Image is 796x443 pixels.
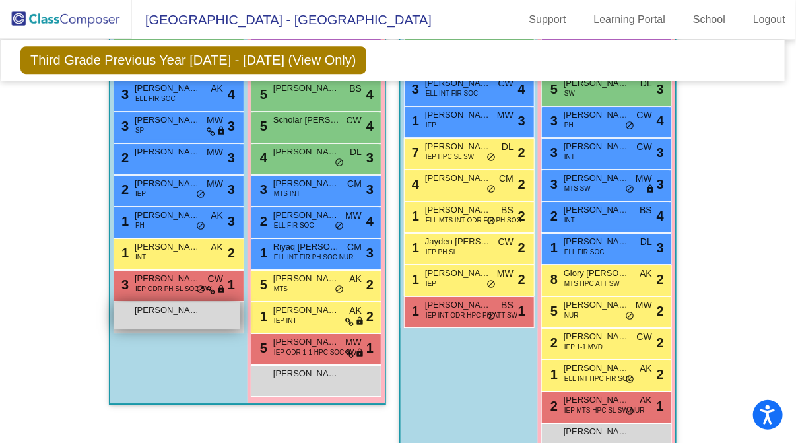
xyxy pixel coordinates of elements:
span: do_not_disturb_alt [625,184,634,195]
span: 2 [518,143,525,162]
span: 1 [409,272,419,287]
a: School [682,9,736,30]
span: 3 [228,211,235,231]
span: 2 [657,364,664,384]
span: IEP INT [274,316,297,325]
span: AK [211,209,223,222]
span: [PERSON_NAME] [135,177,201,190]
span: 3 [547,114,558,128]
span: 5 [257,277,267,292]
span: CW [637,330,652,344]
span: 3 [118,277,129,292]
span: ELL FIR SOC [135,94,176,104]
span: do_not_disturb_alt [196,189,205,200]
span: 3 [657,79,664,99]
span: MW [207,114,223,127]
span: [PERSON_NAME] [564,203,630,217]
span: 1 [547,367,558,382]
span: IEP PH SL [426,247,457,257]
span: [PERSON_NAME] [564,235,630,248]
span: [PERSON_NAME] [425,298,491,312]
a: Learning Portal [583,9,677,30]
span: do_not_disturb_alt [486,184,496,195]
span: 3 [409,82,419,96]
span: 4 [228,85,235,104]
span: [PERSON_NAME] [425,172,491,185]
span: 2 [547,335,558,350]
span: 1 [409,304,419,318]
span: Scholar [PERSON_NAME] [273,114,339,127]
span: ELL INT HPC FIR SOC [564,374,632,384]
span: MTS SW [564,184,591,193]
span: MTS [274,284,288,294]
span: BS [349,82,362,96]
span: 5 [257,341,267,355]
span: 3 [518,111,525,131]
span: [PERSON_NAME] [564,330,630,343]
span: CW [347,114,362,127]
span: [PERSON_NAME] [273,209,339,222]
span: 3 [118,119,129,133]
span: 3 [366,148,374,168]
span: ELL FIR SOC [274,221,314,230]
span: 1 [409,114,419,128]
span: 3 [228,148,235,168]
span: ELL INT FIR PH SOC NUR [274,252,354,262]
span: 3 [657,174,664,194]
span: IEP [135,189,146,199]
span: do_not_disturb_alt [335,158,344,168]
span: lock [355,316,364,327]
span: 2 [657,333,664,353]
span: CW [498,235,514,249]
span: 5 [547,82,558,96]
span: CW [208,272,223,286]
span: CW [498,77,514,90]
span: CM [347,177,362,191]
span: [PERSON_NAME] [564,172,630,185]
span: do_not_disturb_alt [486,311,496,322]
span: do_not_disturb_alt [335,285,344,295]
span: MW [636,172,652,186]
span: 4 [409,177,419,191]
span: [PERSON_NAME] [135,304,201,317]
span: 7 [409,145,419,160]
span: AK [640,362,652,376]
span: 2 [657,269,664,289]
span: IEP ODR PH SL SOC SW [135,284,212,294]
span: 8 [547,272,558,287]
span: 5 [547,304,558,318]
span: ELL MTS INT ODR FIR PH SOC [426,215,521,225]
span: lock [646,184,655,195]
span: INT [135,252,146,262]
span: DL [502,140,514,154]
span: [PERSON_NAME] [PERSON_NAME] [425,267,491,280]
span: [PERSON_NAME] [135,82,201,95]
span: 4 [366,116,374,136]
span: [PERSON_NAME] [135,209,201,222]
span: 4 [518,79,525,99]
span: [PERSON_NAME] [273,272,339,285]
span: IEP HPC SL SW [426,152,474,162]
span: 3 [366,180,374,199]
span: do_not_disturb_alt [196,285,205,295]
span: IEP [426,120,436,130]
span: [PERSON_NAME] De La [PERSON_NAME] [425,77,491,90]
span: do_not_disturb_alt [335,221,344,232]
span: PH [135,221,145,230]
span: AK [349,304,362,318]
span: 1 [118,246,129,260]
span: AK [640,267,652,281]
span: 2 [257,214,267,228]
span: SW [564,88,575,98]
span: MW [497,108,514,122]
span: [PERSON_NAME] [135,145,201,158]
span: MW [207,177,223,191]
span: CM [499,172,514,186]
span: 1 [228,275,235,294]
span: lock [216,285,226,295]
span: 1 [547,240,558,255]
span: AK [349,272,362,286]
span: 4 [366,211,374,231]
span: 4 [657,111,664,131]
span: 1 [257,309,267,324]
